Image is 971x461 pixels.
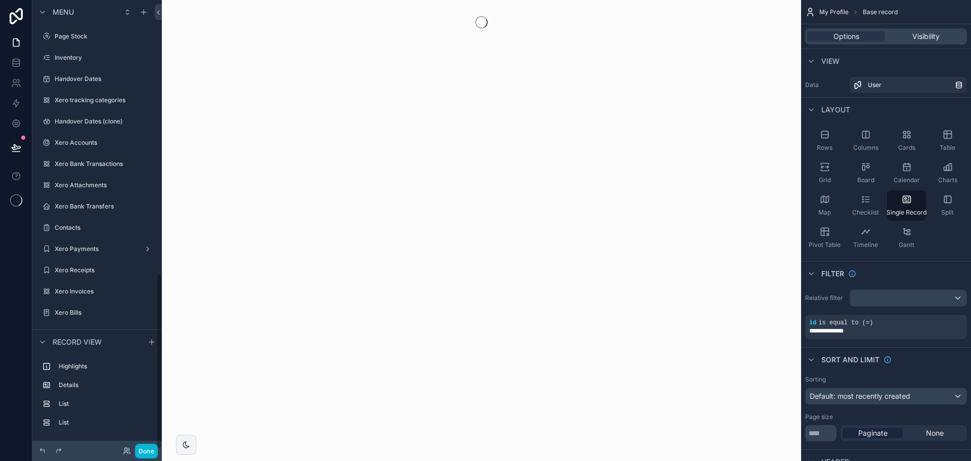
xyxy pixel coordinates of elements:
[846,223,885,253] button: Timeline
[55,117,154,125] label: Handover Dates (clone)
[805,294,846,302] label: Relative filter
[863,8,898,16] span: Base record
[38,241,156,257] a: Xero Payments
[55,245,140,253] label: Xero Payments
[926,428,944,438] span: None
[894,176,920,184] span: Calendar
[55,160,154,168] label: Xero Bank Transactions
[852,208,879,217] span: Checklist
[38,198,156,215] a: Xero Bank Transfers
[59,381,152,389] label: Details
[38,113,156,130] a: Handover Dates (clone)
[887,158,926,188] button: Calendar
[819,8,849,16] span: My Profile
[809,319,816,326] span: id
[53,7,74,17] span: Menu
[55,202,154,211] label: Xero Bank Transfers
[32,354,162,441] div: scrollable content
[850,77,967,93] a: User
[805,375,826,384] label: Sorting
[55,224,154,232] label: Contacts
[853,144,878,152] span: Columns
[55,32,154,40] label: Page Stock
[887,208,926,217] span: Single Record
[857,176,874,184] span: Board
[833,31,859,41] span: Options
[55,309,154,317] label: Xero Bills
[887,190,926,221] button: Single Record
[819,176,831,184] span: Grid
[55,75,154,83] label: Handover Dates
[38,71,156,87] a: Handover Dates
[940,144,955,152] span: Table
[55,287,154,296] label: Xero Invoices
[887,223,926,253] button: Gantt
[38,135,156,151] a: Xero Accounts
[38,283,156,300] a: Xero Invoices
[59,418,152,427] label: List
[805,158,844,188] button: Grid
[821,105,850,115] span: Layout
[38,28,156,45] a: Page Stock
[805,190,844,221] button: Map
[55,96,154,104] label: Xero tracking categories
[818,208,831,217] span: Map
[858,428,888,438] span: Paginate
[928,190,967,221] button: Split
[53,337,102,347] span: Record view
[38,220,156,236] a: Contacts
[59,400,152,408] label: List
[899,241,914,249] span: Gantt
[55,54,154,62] label: Inventory
[38,262,156,278] a: Xero Receipts
[135,444,158,458] button: Done
[59,362,152,370] label: Highlights
[805,125,844,156] button: Rows
[38,50,156,66] a: Inventory
[38,326,156,342] a: Xero Invoice Credit Notes
[38,92,156,108] a: Xero tracking categories
[810,392,910,400] span: Default: most recently created
[805,388,967,405] button: Default: most recently created
[821,269,844,279] span: Filter
[55,139,154,147] label: Xero Accounts
[55,181,154,189] label: Xero Attachments
[821,355,879,365] span: Sort And Limit
[941,208,954,217] span: Split
[805,223,844,253] button: Pivot Table
[938,176,957,184] span: Charts
[853,241,878,249] span: Timeline
[928,125,967,156] button: Table
[817,144,832,152] span: Rows
[887,125,926,156] button: Cards
[38,305,156,321] a: Xero Bills
[898,144,915,152] span: Cards
[38,177,156,193] a: Xero Attachments
[55,266,154,274] label: Xero Receipts
[805,413,833,421] label: Page size
[912,31,940,41] span: Visibility
[821,56,840,66] span: View
[846,158,885,188] button: Board
[928,158,967,188] button: Charts
[818,319,873,326] span: is equal to (=)
[868,81,881,89] span: User
[809,241,841,249] span: Pivot Table
[846,190,885,221] button: Checklist
[805,81,846,89] label: Data
[38,156,156,172] a: Xero Bank Transactions
[846,125,885,156] button: Columns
